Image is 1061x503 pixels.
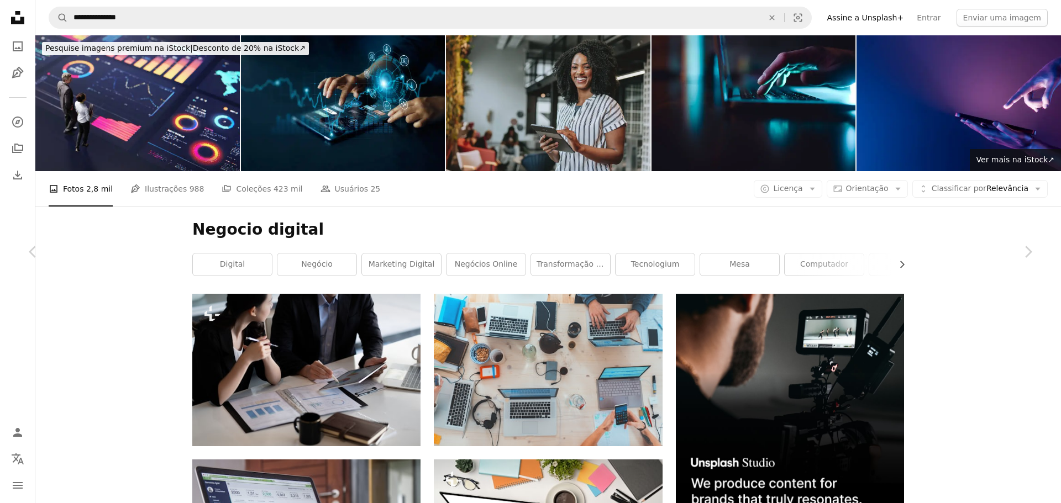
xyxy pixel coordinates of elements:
[192,365,421,375] a: Close up de pessoas de negócios discutindo um plano financeiro com papelada e tablet digital.
[785,7,811,28] button: Pesquisa visual
[7,35,29,57] a: Fotos
[892,253,904,276] button: rolar lista para a direita
[446,35,650,171] img: Mulher de negócios segurando tablet digital sorrindo
[321,171,381,207] a: Usuários 25
[652,35,856,171] img: profissional online gamer mão dedos
[45,44,306,52] span: Desconto de 20% na iStock ↗
[857,35,1061,171] img: Mãos 3D segurando um smartphone e apontando para ele
[447,253,526,276] a: negócios online
[370,183,380,195] span: 25
[869,253,948,276] a: povo
[7,474,29,496] button: Menu
[45,44,193,52] span: Pesquise imagens premium na iStock |
[193,253,272,276] a: digital
[531,253,610,276] a: Transformação digital
[130,171,204,207] a: Ilustrações 988
[222,171,302,207] a: Coleções 423 mil
[434,365,662,375] a: people sitting down near table with assorted laptop computers
[277,253,356,276] a: negócio
[434,294,662,446] img: people sitting down near table with assorted laptop computers
[7,111,29,133] a: Explorar
[192,294,421,446] img: Close up de pessoas de negócios discutindo um plano financeiro com papelada e tablet digital.
[7,421,29,443] a: Entrar / Cadastrar-se
[35,35,316,62] a: Pesquise imagens premium na iStock|Desconto de 20% na iStock↗
[362,253,441,276] a: marketing digital
[976,155,1054,164] span: Ver mais na iStock ↗
[785,253,864,276] a: computador
[7,164,29,186] a: Histórico de downloads
[773,184,802,193] span: Licença
[700,253,779,276] a: mesa
[616,253,695,276] a: Tecnologium
[995,199,1061,305] a: Próximo
[274,183,303,195] span: 423 mil
[957,9,1048,27] button: Enviar uma imagem
[241,35,445,171] img: Homem usando tablet digital online se conecta ao internet banking. Câmbios. compras online e paga...
[49,7,68,28] button: Pesquise na Unsplash
[932,183,1028,194] span: Relevância
[7,62,29,84] a: Ilustrações
[970,149,1061,171] a: Ver mais na iStock↗
[192,220,904,240] h1: Negocio digital
[7,137,29,160] a: Coleções
[821,9,911,27] a: Assine a Unsplash+
[760,7,784,28] button: Limpar
[910,9,947,27] a: Entrar
[754,180,822,198] button: Licença
[827,180,908,198] button: Orientação
[35,35,240,171] img: Equipe de negócios analisando painéis digitais interativos com visualizações de dados
[7,448,29,470] button: Idioma
[190,183,204,195] span: 988
[846,184,889,193] span: Orientação
[49,7,812,29] form: Pesquise conteúdo visual em todo o site
[932,184,986,193] span: Classificar por
[912,180,1048,198] button: Classificar porRelevância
